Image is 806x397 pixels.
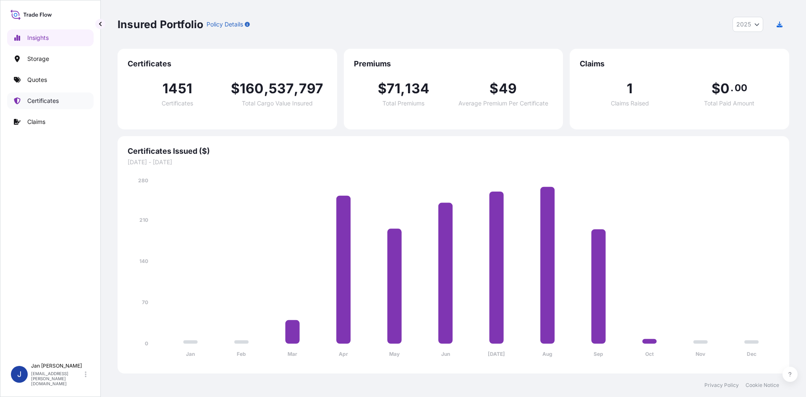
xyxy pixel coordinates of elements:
span: Claims Raised [611,100,649,106]
tspan: May [389,351,400,357]
tspan: 280 [138,177,148,184]
span: 49 [499,82,517,95]
span: Total Paid Amount [704,100,754,106]
span: $ [712,82,720,95]
span: 134 [405,82,429,95]
span: Average Premium Per Certificate [458,100,548,106]
span: . [730,84,733,91]
span: 1451 [162,82,192,95]
span: 1 [627,82,633,95]
span: 2025 [736,20,751,29]
span: 0 [720,82,730,95]
p: Insights [27,34,49,42]
span: $ [378,82,387,95]
span: $ [231,82,240,95]
span: Certificates [128,59,327,69]
tspan: 210 [139,217,148,223]
a: Cookie Notice [746,382,779,389]
p: [EMAIL_ADDRESS][PERSON_NAME][DOMAIN_NAME] [31,371,83,386]
tspan: Jan [186,351,195,357]
span: J [17,370,21,379]
p: Insured Portfolio [118,18,203,31]
tspan: Apr [339,351,348,357]
button: Year Selector [733,17,763,32]
p: Claims [27,118,45,126]
span: , [400,82,405,95]
span: Total Cargo Value Insured [242,100,313,106]
p: Jan [PERSON_NAME] [31,363,83,369]
tspan: 0 [145,340,148,347]
span: Total Premiums [382,100,424,106]
tspan: Aug [542,351,552,357]
tspan: [DATE] [488,351,505,357]
tspan: Feb [237,351,246,357]
tspan: Oct [645,351,654,357]
a: Claims [7,113,94,130]
tspan: 70 [142,299,148,305]
span: 00 [735,84,747,91]
span: $ [489,82,498,95]
span: Claims [580,59,779,69]
tspan: Nov [696,351,706,357]
span: 160 [240,82,264,95]
span: [DATE] - [DATE] [128,158,779,166]
a: Insights [7,29,94,46]
span: , [294,82,298,95]
a: Privacy Policy [704,382,739,389]
span: Premiums [354,59,553,69]
a: Certificates [7,92,94,109]
p: Policy Details [207,20,243,29]
a: Storage [7,50,94,67]
p: Certificates [27,97,59,105]
span: Certificates [162,100,193,106]
span: 537 [269,82,294,95]
span: Certificates Issued ($) [128,146,779,156]
span: 797 [299,82,324,95]
p: Storage [27,55,49,63]
tspan: Mar [288,351,297,357]
p: Quotes [27,76,47,84]
tspan: 140 [139,258,148,264]
span: 71 [387,82,400,95]
a: Quotes [7,71,94,88]
span: , [264,82,269,95]
tspan: Dec [747,351,756,357]
tspan: Sep [594,351,603,357]
tspan: Jun [441,351,450,357]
